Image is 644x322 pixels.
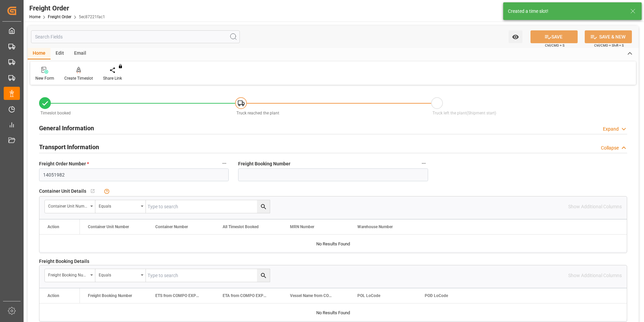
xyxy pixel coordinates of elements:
div: Freight Order [29,3,105,13]
div: Created a time slot! [508,8,624,15]
h2: General Information [39,124,94,133]
button: Freight Booking Number [419,159,428,168]
span: Freight Order Number [39,160,89,167]
button: SAVE [530,30,578,43]
div: Action [47,224,59,229]
input: Type to search [146,200,270,213]
button: open menu [509,30,522,43]
button: Freight Order Number * [220,159,229,168]
button: SAVE & NEW [585,30,632,43]
div: Edit [51,48,69,59]
span: Freight Booking Number [88,293,132,298]
input: Search Fields [31,30,240,43]
button: open menu [95,269,146,282]
span: Vessel Name from COMPO EXPERT [290,293,335,298]
button: open menu [95,200,146,213]
span: ETA from COMPO EXPERT [223,293,268,298]
span: Ctrl/CMD + Shift + S [594,43,624,48]
span: Ctrl/CMD + S [545,43,565,48]
input: Type to search [146,269,270,282]
span: Container Unit Number [88,224,129,229]
div: Expand [603,126,619,133]
h2: Transport Information [39,142,99,152]
button: search button [257,269,270,282]
div: Create Timeslot [64,75,93,81]
div: Freight Booking Number [48,270,88,278]
div: Equals [99,270,138,278]
div: Email [69,48,91,59]
div: Equals [99,202,138,209]
span: Truck left the plant(Shipment start) [432,111,496,115]
span: POD LoCode [425,293,448,298]
a: Home [29,15,40,19]
div: Collapse [601,144,619,152]
span: All Timeslot Booked [223,224,259,229]
button: open menu [45,200,95,213]
span: Timeslot booked [40,111,71,115]
button: search button [257,200,270,213]
span: Truck reached the plant [236,111,279,115]
span: POL LoCode [357,293,380,298]
div: New Form [35,75,54,81]
span: Freight Booking Number [238,160,290,167]
div: Container Unit Number [48,202,88,209]
span: Container Unit Details [39,188,86,195]
div: Action [47,293,59,298]
a: Freight Order [48,15,71,19]
div: Home [28,48,51,59]
span: Container Number [155,224,188,229]
span: Warehouse Number [357,224,393,229]
span: Freight Booking Details [39,258,89,265]
span: ETS from COMPO EXPERT [155,293,200,298]
span: MRN Number [290,224,314,229]
button: open menu [45,269,95,282]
